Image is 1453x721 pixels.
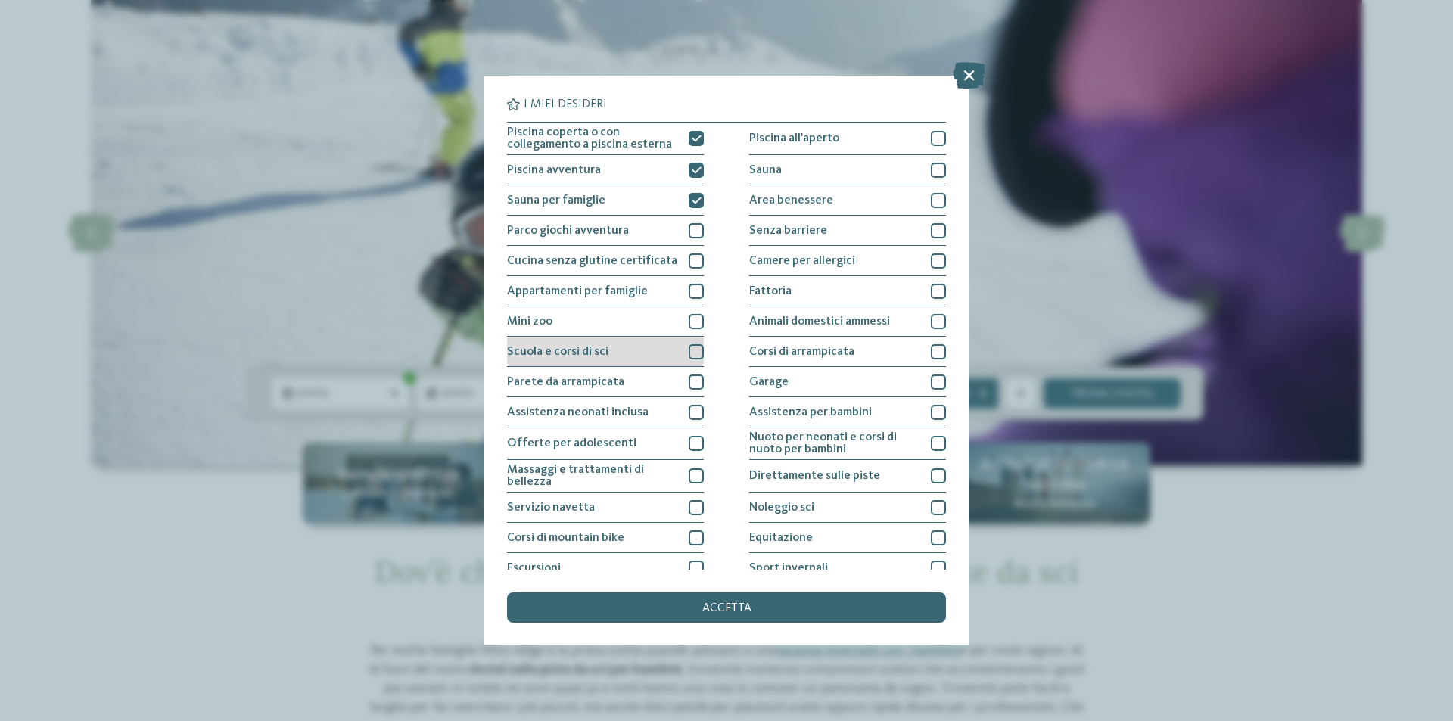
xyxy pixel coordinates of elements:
span: Fattoria [749,285,792,297]
span: Massaggi e trattamenti di bellezza [507,464,677,488]
span: Garage [749,376,789,388]
span: accetta [702,602,751,614]
span: Appartamenti per famiglie [507,285,648,297]
span: Nuoto per neonati e corsi di nuoto per bambini [749,431,919,455]
span: Servizio navetta [507,502,595,514]
span: Sport invernali [749,562,828,574]
span: Sauna [749,164,782,176]
span: Parco giochi avventura [507,225,629,237]
span: Sauna per famiglie [507,194,605,207]
span: Senza barriere [749,225,827,237]
span: Cucina senza glutine certificata [507,255,677,267]
span: Assistenza neonati inclusa [507,406,649,418]
span: Corsi di mountain bike [507,532,624,544]
span: Escursioni [507,562,561,574]
span: Piscina all'aperto [749,132,839,145]
span: Corsi di arrampicata [749,346,854,358]
span: Scuola e corsi di sci [507,346,608,358]
span: I miei desideri [524,98,607,110]
span: Assistenza per bambini [749,406,872,418]
span: Piscina coperta o con collegamento a piscina esterna [507,126,677,151]
span: Area benessere [749,194,833,207]
span: Piscina avventura [507,164,601,176]
span: Equitazione [749,532,813,544]
span: Camere per allergici [749,255,855,267]
span: Animali domestici ammessi [749,315,890,328]
span: Offerte per adolescenti [507,437,636,449]
span: Noleggio sci [749,502,814,514]
span: Parete da arrampicata [507,376,624,388]
span: Mini zoo [507,315,552,328]
span: Direttamente sulle piste [749,470,880,482]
